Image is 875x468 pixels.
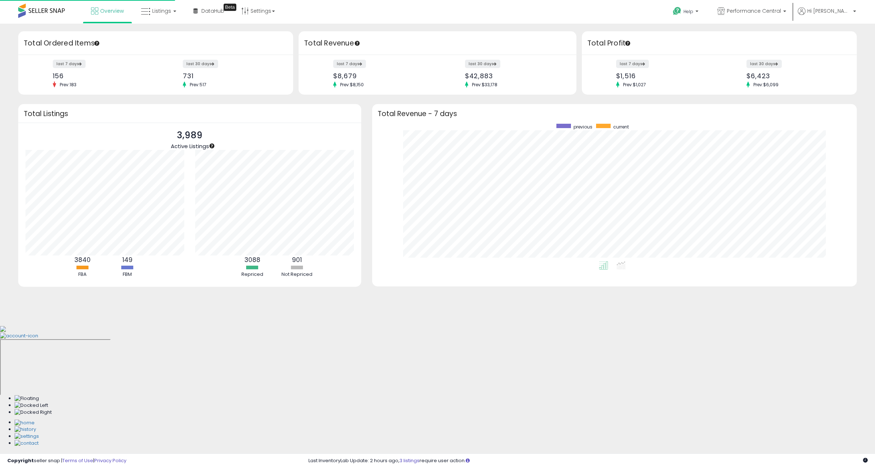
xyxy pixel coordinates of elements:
div: Tooltip anchor [354,40,360,47]
div: Not Repriced [275,271,319,278]
label: last 30 days [183,60,218,68]
img: Settings [15,433,39,440]
label: last 7 days [333,60,366,68]
img: History [15,426,36,433]
b: 3088 [244,255,260,264]
img: Docked Right [15,409,52,416]
label: last 30 days [465,60,500,68]
i: Get Help [673,7,682,16]
div: Tooltip anchor [624,40,631,47]
span: Prev: $8,150 [336,82,367,88]
div: $1,516 [616,72,714,80]
span: Prev: 517 [186,82,210,88]
a: Hi [PERSON_NAME] [798,7,856,24]
h3: Total Revenue - 7 days [378,111,851,116]
h3: Total Ordered Items [24,38,288,48]
span: Hi [PERSON_NAME] [807,7,851,15]
h3: Total Profit [587,38,851,48]
img: Home [15,420,35,427]
b: 149 [122,255,133,264]
div: 156 [53,72,150,80]
p: 3,989 [171,128,209,142]
label: last 30 days [746,60,782,68]
span: Performance Central [727,7,781,15]
span: previous [574,124,592,130]
label: last 7 days [53,60,86,68]
div: Tooltip anchor [209,143,215,149]
b: 3840 [74,255,91,264]
span: Prev: $1,027 [619,82,650,88]
span: current [613,124,629,130]
span: Help [683,8,693,15]
div: $42,883 [465,72,564,80]
label: last 7 days [616,60,649,68]
div: $8,679 [333,72,432,80]
span: Active Listings [171,142,209,150]
img: Docked Left [15,402,48,409]
span: DataHub [201,7,224,15]
div: Tooltip anchor [224,4,236,11]
img: Floating [15,395,39,402]
div: FBM [106,271,149,278]
h3: Total Revenue [304,38,571,48]
a: Help [667,1,706,24]
h3: Total Listings [24,111,356,116]
span: Overview [100,7,124,15]
span: Prev: 183 [56,82,80,88]
div: 731 [183,72,280,80]
div: Tooltip anchor [94,40,100,47]
img: Contact [15,440,39,447]
span: Listings [152,7,171,15]
span: Prev: $33,178 [468,82,501,88]
div: FBA [61,271,105,278]
div: Repriced [230,271,274,278]
span: Prev: $6,099 [750,82,782,88]
b: 901 [292,255,302,264]
div: $6,423 [746,72,844,80]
